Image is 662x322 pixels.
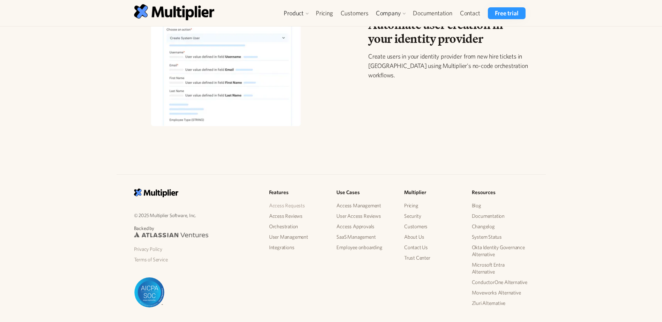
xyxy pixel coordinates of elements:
a: Okta Identity Governance Alternative [472,242,528,260]
a: Access Management [336,200,393,211]
a: Documentation [409,7,456,19]
a: Contact Us [404,242,461,253]
a: Changelog [472,221,528,232]
a: Security [404,211,461,221]
a: Documentation [472,211,528,221]
a: Pricing [404,200,461,211]
a: Trust Center [404,253,461,263]
a: User Access Reviews [336,211,393,221]
div: Company [372,7,409,19]
a: Access Approvals [336,221,393,232]
h5: Features [269,189,326,197]
a: Zluri Alternative [472,298,528,308]
a: Free trial [488,7,525,19]
a: Pricing [312,7,337,19]
p: Create users in your identity provider from new hire tickets in [GEOGRAPHIC_DATA] using Multiplie... [368,52,528,80]
a: About Us [404,232,461,242]
a: Access Reviews [269,211,326,221]
a: Moveworks Alternative [472,287,528,298]
p: © 2025 Multiplier Software, Inc. [134,211,258,219]
a: SaaS Management [336,232,393,242]
div: Product [284,9,304,17]
h5: Resources [472,189,528,197]
a: Terms of Service [134,254,258,265]
h2: Automate user creation in your identity provider [368,18,528,46]
a: Orchestration [269,221,326,232]
a: Privacy Policy [134,244,258,254]
h5: Use Cases [336,189,393,197]
a: User Management [269,232,326,242]
a: Blog [472,200,528,211]
a: Employee onboarding [336,242,393,253]
div: Product [280,7,312,19]
div: Company [376,9,401,17]
a: ConductorOne Alternative [472,277,528,287]
h5: Multiplier [404,189,461,197]
p: Backed by [134,225,258,232]
a: Customers [404,221,461,232]
a: Integrations [269,242,326,253]
a: Access Requests [269,200,326,211]
a: Customers [337,7,372,19]
a: Contact [456,7,484,19]
a: System Status [472,232,528,242]
a: Microsoft Entra Alternative [472,260,528,277]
